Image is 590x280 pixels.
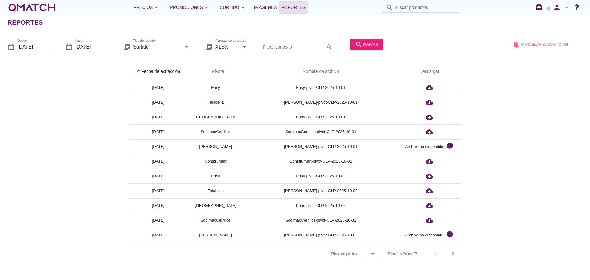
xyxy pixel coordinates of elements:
[405,232,443,238] div: Archivo no disponible
[129,95,187,110] td: [DATE]
[426,172,433,180] i: cloud_download
[129,124,187,139] td: [DATE]
[7,1,57,14] a: white-qmatch-logo
[426,99,433,106] i: cloud_download
[244,124,398,139] td: SodimacCerrillos-pivot-CLP-2025-10-01
[183,43,191,50] i: arrow_drop_down
[203,4,210,11] i: arrow_drop_down
[447,248,458,259] button: Next page
[395,2,456,12] input: Buscar productos
[7,18,43,27] h2: Reportes
[129,243,187,257] td: [DATE]
[244,213,398,228] td: SodimacCerrillos-pivot-CLP-2025-10-02
[426,128,433,136] i: cloud_download
[187,95,244,110] td: Falabella
[326,43,333,50] i: search
[244,198,398,213] td: Paris-pivot-CLP-2025-10-02
[535,3,545,11] i: redeem
[282,4,305,11] span: Reportes
[136,69,141,74] i: arrow_upward
[244,80,398,95] td: Easy-pivot-CLP-2025-10-01
[279,1,308,14] a: Reportes
[244,95,398,110] td: [PERSON_NAME]-pivot-CLP-2025-10-01
[386,4,393,11] i: search
[244,63,398,80] th: Nombre de archivo: Not sorted.
[187,169,244,183] td: Easy
[205,43,213,50] i: library_books
[18,42,50,52] input: Desde
[269,245,376,263] div: Filas por página
[129,183,187,198] td: [DATE]
[187,110,244,124] td: [GEOGRAPHIC_DATA]
[187,198,244,213] td: [GEOGRAPHIC_DATA]
[187,228,244,243] td: [PERSON_NAME]
[244,139,398,154] td: [PERSON_NAME]-pivot-CLP-2025-10-01
[133,42,182,52] input: Tipo de reporte*
[75,42,108,52] input: hasta
[215,42,240,52] input: Formato de descarga
[129,213,187,228] td: [DATE]
[187,63,244,80] th: Pivote: Not sorted. Activate to sort ascending.
[244,243,398,257] td: Easy-pivot-CLP-2025-10-03
[187,139,244,154] td: [PERSON_NAME]
[165,1,215,14] button: Promociones
[263,42,324,52] input: Filtrar por texto
[241,43,248,50] i: arrow_drop_down
[153,4,160,11] i: arrow_drop_down
[551,3,563,12] i: person
[7,43,15,50] i: date_range
[170,4,210,11] div: Promociones
[239,4,247,11] i: arrow_drop_down
[350,39,383,50] button: buscar
[426,217,433,224] i: cloud_download
[220,4,247,11] div: Surtido
[405,144,443,150] div: Archivo no disponible
[426,158,433,165] i: cloud_download
[129,169,187,183] td: [DATE]
[215,1,252,14] button: Surtido
[449,250,457,258] i: chevron_right
[187,80,244,95] td: Easy
[129,154,187,169] td: [DATE]
[129,139,187,154] td: [DATE]
[252,1,279,14] a: Imágenes
[187,154,244,169] td: Construmart
[244,110,398,124] td: Paris-pivot-CLP-2025-10-01
[388,251,417,257] div: Filas 1 a 20 de 27
[426,113,433,121] i: cloud_download
[128,1,165,14] button: Precios
[123,43,130,50] i: library_books
[65,43,73,50] i: date_range
[133,4,160,11] div: Precios
[187,124,244,139] td: SodimacCerrillos
[244,228,398,243] td: [PERSON_NAME]-pivot-CLP-2025-10-02
[521,41,568,47] span: Cancelar suscripción
[244,183,398,198] td: [PERSON_NAME]-pivot-CLP-2025-10-02
[426,187,433,195] i: cloud_download
[426,84,433,91] i: cloud_download
[129,198,187,213] td: [DATE]
[187,213,244,228] td: SodimacCerrillos
[129,228,187,243] td: [DATE]
[129,80,187,95] td: [DATE]
[187,183,244,198] td: Falabella
[508,39,573,50] button: Cancelar suscripción
[513,41,521,48] i: notifications_off
[355,41,363,48] i: search
[398,63,461,80] th: Descargar: Not sorted.
[355,41,378,48] div: buscar
[254,4,277,11] span: Imágenes
[129,63,187,80] th: Fecha de extracción: Sorted ascending. Activate to sort descending.
[563,4,570,11] i: arrow_drop_down
[369,250,376,258] i: arrow_drop_down
[187,243,244,257] td: Easy
[244,169,398,183] td: Easy-pivot-CLP-2025-10-02
[426,202,433,209] i: cloud_download
[244,154,398,169] td: Construmart-pivot-CLP-2025-10-02
[129,110,187,124] td: [DATE]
